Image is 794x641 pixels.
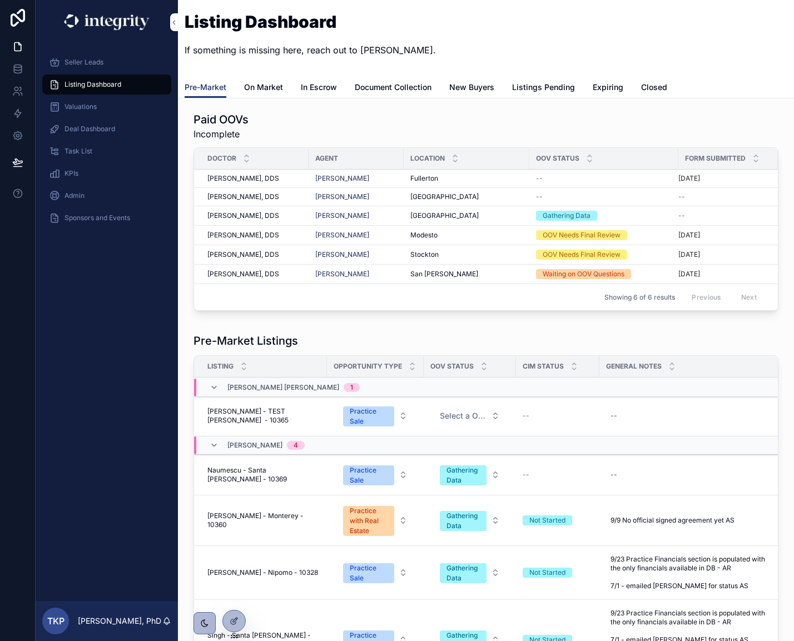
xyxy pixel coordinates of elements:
[315,174,369,183] a: [PERSON_NAME]
[611,516,735,525] span: 9/9 No official signed agreement yet AS
[410,174,523,183] a: Fullerton
[430,557,509,588] a: Select Button
[185,77,226,98] a: Pre-Market
[449,77,494,100] a: New Buyers
[315,174,397,183] a: [PERSON_NAME]
[64,80,121,89] span: Listing Dashboard
[42,119,171,139] a: Deal Dashboard
[523,362,564,371] span: CIM Status
[523,411,593,420] a: --
[294,441,298,450] div: 4
[431,558,509,588] button: Select Button
[193,333,298,349] h1: Pre-Market Listings
[410,192,479,201] span: [GEOGRAPHIC_DATA]
[64,58,103,67] span: Seller Leads
[678,192,685,201] span: --
[207,211,279,220] span: [PERSON_NAME], DDS
[593,82,623,93] span: Expiring
[63,13,150,31] img: App logo
[430,505,509,536] a: Select Button
[678,192,765,201] a: --
[604,293,675,302] span: Showing 6 of 6 results
[410,174,438,183] span: Fullerton
[355,82,431,93] span: Document Collection
[678,174,765,183] a: [DATE]
[47,614,64,628] span: TKP
[678,211,685,220] span: --
[641,77,667,100] a: Closed
[42,141,171,161] a: Task List
[678,270,765,279] a: [DATE]
[606,362,662,371] span: General Notes
[350,506,388,536] div: Practice with Real Estate
[78,615,161,627] p: [PERSON_NAME], PhD
[315,231,369,240] span: [PERSON_NAME]
[446,465,480,485] div: Gathering Data
[207,231,279,240] span: [PERSON_NAME], DDS
[334,460,416,490] button: Select Button
[207,250,302,259] a: [PERSON_NAME], DDS
[42,208,171,228] a: Sponsors and Events
[207,407,320,425] span: [PERSON_NAME] - TEST [PERSON_NAME] - 10365
[315,270,397,279] a: [PERSON_NAME]
[512,82,575,93] span: Listings Pending
[207,192,302,201] a: [PERSON_NAME], DDS
[334,557,417,588] a: Select Button
[529,515,565,525] div: Not Started
[334,459,417,490] a: Select Button
[611,470,617,479] div: --
[334,362,402,371] span: Opportunity Type
[301,82,337,93] span: In Escrow
[355,77,431,100] a: Document Collection
[207,466,320,484] a: Naumescu - Santa [PERSON_NAME] - 10369
[430,459,509,490] a: Select Button
[64,213,130,222] span: Sponsors and Events
[334,500,416,540] button: Select Button
[606,466,775,484] a: --
[207,231,302,240] a: [PERSON_NAME], DDS
[207,568,320,577] a: [PERSON_NAME] - Nipomo - 10328
[430,362,474,371] span: OOV Status
[315,250,397,259] a: [PERSON_NAME]
[536,174,672,183] a: --
[207,511,320,529] a: [PERSON_NAME] - Monterey - 10360
[536,192,672,201] a: --
[529,568,565,578] div: Not Started
[641,82,667,93] span: Closed
[523,568,593,578] a: Not Started
[536,174,543,183] span: --
[523,470,593,479] a: --
[207,250,279,259] span: [PERSON_NAME], DDS
[350,406,388,426] div: Practice Sale
[315,231,397,240] a: [PERSON_NAME]
[315,211,369,220] a: [PERSON_NAME]
[536,154,579,163] span: OOV Status
[446,511,480,531] div: Gathering Data
[334,500,417,541] a: Select Button
[207,568,318,577] span: [PERSON_NAME] - Nipomo - 10328
[410,192,523,201] a: [GEOGRAPHIC_DATA]
[606,511,775,529] a: 9/9 No official signed agreement yet AS
[42,52,171,72] a: Seller Leads
[315,192,369,201] span: [PERSON_NAME]
[410,211,523,220] a: [GEOGRAPHIC_DATA]
[350,383,353,392] div: 1
[431,406,509,426] button: Select Button
[301,77,337,100] a: In Escrow
[536,230,672,240] a: OOV Needs Final Review
[410,231,438,240] span: Modesto
[42,97,171,117] a: Valuations
[678,231,700,240] p: [DATE]
[523,470,529,479] span: --
[334,400,417,431] a: Select Button
[543,230,621,240] div: OOV Needs Final Review
[410,211,479,220] span: [GEOGRAPHIC_DATA]
[685,154,746,163] span: Form Submitted
[42,74,171,95] a: Listing Dashboard
[410,154,445,163] span: Location
[446,563,480,583] div: Gathering Data
[410,250,439,259] span: Stockton
[512,77,575,100] a: Listings Pending
[350,465,388,485] div: Practice Sale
